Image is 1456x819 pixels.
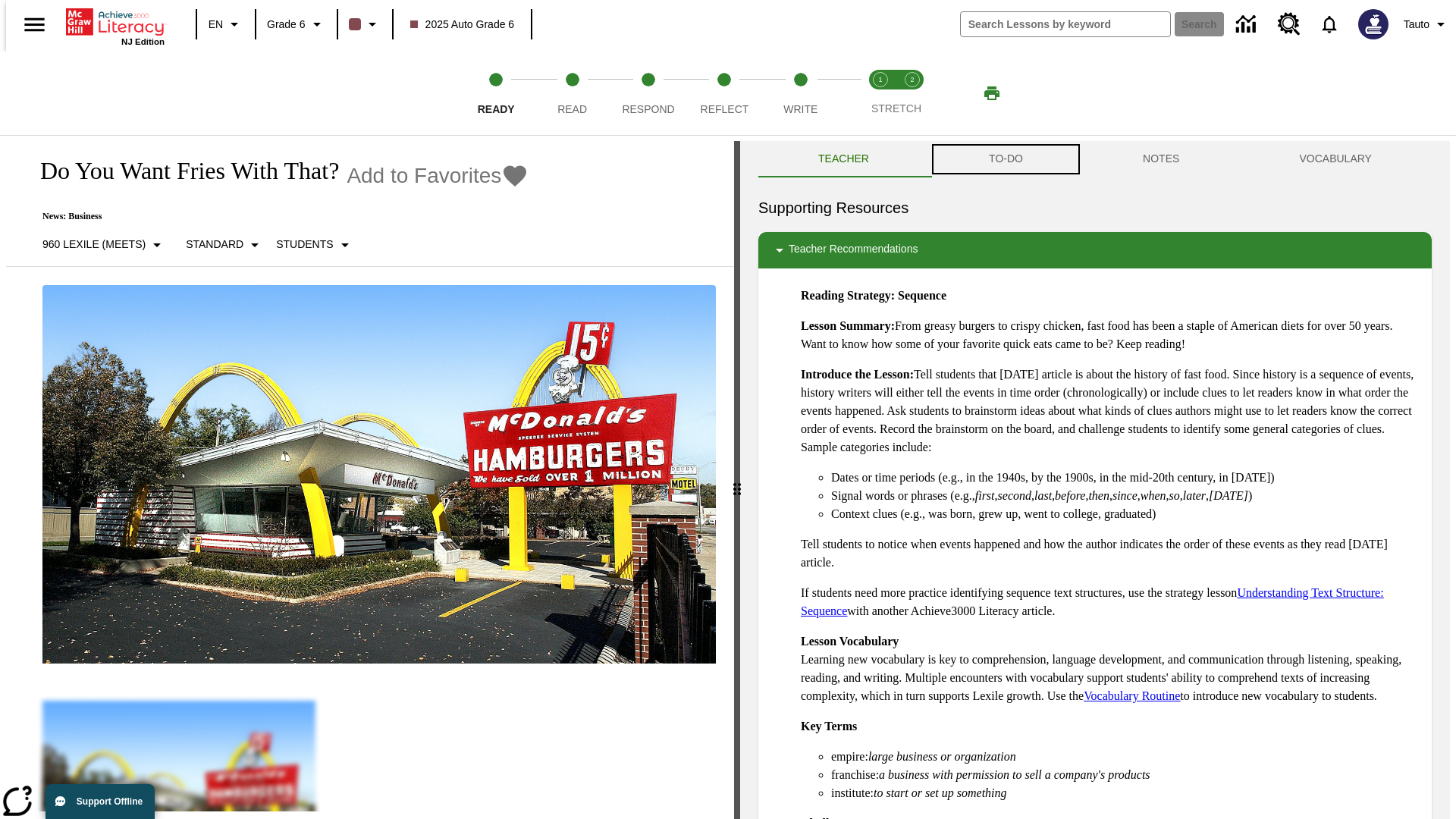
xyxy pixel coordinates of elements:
button: Grade: Grade 6, Select a grade [261,11,332,38]
em: so [1169,489,1180,502]
div: Home [66,5,165,46]
button: Select a new avatar [1349,5,1398,44]
em: second [998,489,1031,502]
p: Students [276,237,333,253]
button: Support Offline [45,784,155,819]
em: large business or organization [868,750,1016,763]
em: later [1183,489,1206,502]
div: activity [740,141,1450,819]
span: Add to Favorites [347,164,501,188]
strong: Lesson Summary: [801,319,895,332]
button: Print [968,80,1016,107]
img: Avatar [1358,9,1389,39]
span: 2025 Auto Grade 6 [410,17,515,33]
img: One of the first McDonald's stores, with the iconic red sign and golden arches. [42,285,716,664]
em: before [1055,489,1085,502]
button: Reflect step 4 of 5 [680,52,768,135]
button: Class color is dark brown. Change class color [343,11,388,38]
span: Respond [622,103,674,115]
span: Tauto [1404,17,1429,33]
button: Add to Favorites - Do You Want Fries With That? [347,162,529,189]
p: If students need more practice identifying sequence text structures, use the strategy lesson with... [801,584,1420,620]
p: News: Business [24,211,529,222]
li: institute: [831,784,1420,802]
button: Profile/Settings [1398,11,1456,38]
em: since [1112,489,1137,502]
span: Read [557,103,587,115]
p: Teacher Recommendations [789,241,918,259]
strong: Lesson Vocabulary [801,635,899,648]
span: STRETCH [871,102,921,115]
em: then [1088,489,1109,502]
p: Tell students to notice when events happened and how the author indicates the order of these even... [801,535,1420,572]
span: Write [783,103,817,115]
span: EN [209,17,223,33]
em: first [975,489,995,502]
button: Ready step 1 of 5 [452,52,540,135]
strong: Key Terms [801,720,857,733]
div: Teacher Recommendations [758,232,1432,268]
button: Write step 5 of 5 [757,52,845,135]
button: Respond step 3 of 5 [604,52,692,135]
button: Stretch Read step 1 of 2 [858,52,902,135]
div: Press Enter or Spacebar and then press right and left arrow keys to move the slider [734,141,740,819]
a: Resource Center, Will open in new tab [1269,4,1310,45]
em: a business with permission to sell a company's products [879,768,1150,781]
button: Open side menu [12,2,57,47]
button: Read step 2 of 5 [528,52,616,135]
strong: Reading Strategy: [801,289,895,302]
li: Signal words or phrases (e.g., , , , , , , , , , ) [831,487,1420,505]
em: last [1034,489,1052,502]
a: Vocabulary Routine [1084,689,1180,702]
p: Standard [186,237,243,253]
span: NJ Edition [121,37,165,46]
button: NOTES [1083,141,1239,177]
em: when [1141,489,1166,502]
a: Notifications [1310,5,1349,44]
p: Tell students that [DATE] article is about the history of fast food. Since history is a sequence ... [801,366,1420,457]
p: 960 Lexile (Meets) [42,237,146,253]
button: Scaffolds, Standard [180,231,270,259]
h1: Do You Want Fries With That? [24,157,339,185]
div: reading [6,141,734,811]
span: Ready [478,103,515,115]
h6: Supporting Resources [758,196,1432,220]
text: 1 [878,76,882,83]
em: [DATE] [1209,489,1248,502]
p: Learning new vocabulary is key to comprehension, language development, and communication through ... [801,632,1420,705]
em: to start or set up something [874,786,1007,799]
strong: Sequence [898,289,946,302]
text: 2 [910,76,914,83]
button: Language: EN, Select a language [202,11,250,38]
button: Select Student [270,231,359,259]
button: Stretch Respond step 2 of 2 [890,52,934,135]
button: Teacher [758,141,929,177]
li: franchise: [831,766,1420,784]
button: TO-DO [929,141,1083,177]
button: Select Lexile, 960 Lexile (Meets) [36,231,172,259]
li: Context clues (e.g., was born, grew up, went to college, graduated) [831,505,1420,523]
div: Instructional Panel Tabs [758,141,1432,177]
p: From greasy burgers to crispy chicken, fast food has been a staple of American diets for over 50 ... [801,317,1420,353]
span: Grade 6 [267,17,306,33]
span: Support Offline [77,796,143,807]
a: Understanding Text Structure: Sequence [801,586,1384,617]
span: Reflect [701,103,749,115]
li: empire: [831,748,1420,766]
a: Data Center [1227,4,1269,45]
input: search field [961,12,1170,36]
li: Dates or time periods (e.g., in the 1940s, by the 1900s, in the mid-20th century, in [DATE]) [831,469,1420,487]
button: VOCABULARY [1239,141,1432,177]
strong: Introduce the Lesson: [801,368,914,381]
